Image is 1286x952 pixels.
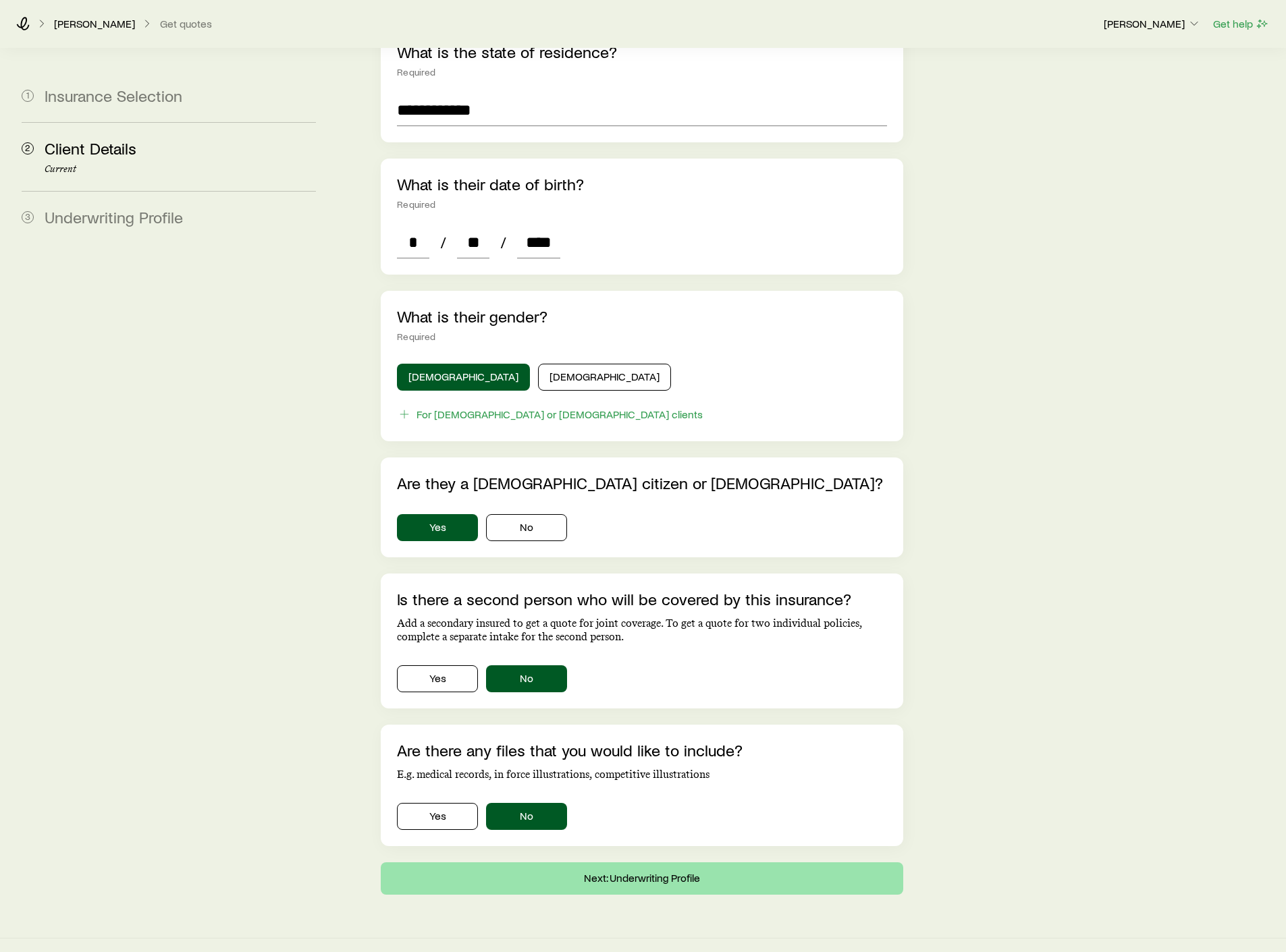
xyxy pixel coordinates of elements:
button: Yes [397,514,478,541]
div: Required [397,331,886,342]
button: [DEMOGRAPHIC_DATA] [397,364,530,391]
button: [DEMOGRAPHIC_DATA] [538,364,671,391]
button: Next: Underwriting Profile [381,862,903,895]
span: / [435,233,452,252]
p: Are there any files that you would like to include? [397,741,886,760]
span: 1 [22,90,34,102]
p: [PERSON_NAME] [1104,17,1201,30]
p: What is their gender? [397,307,886,326]
span: 3 [22,211,34,223]
button: [PERSON_NAME] [1103,16,1202,32]
button: No [486,665,567,692]
p: Are they a [DEMOGRAPHIC_DATA] citizen or [DEMOGRAPHIC_DATA]? [397,474,886,493]
button: Get help [1212,16,1270,32]
div: Required [397,199,886,210]
p: What is the state of residence? [397,43,886,61]
p: What is their date of birth? [397,175,886,194]
button: Yes [397,665,478,692]
button: Yes [397,803,478,830]
button: No [486,514,567,541]
span: 2 [22,142,34,155]
div: Required [397,67,886,78]
p: Current [45,164,316,175]
div: For [DEMOGRAPHIC_DATA] or [DEMOGRAPHIC_DATA] clients [417,408,703,421]
button: Get quotes [159,18,213,30]
span: Underwriting Profile [45,207,183,227]
p: Is there a second person who will be covered by this insurance? [397,590,886,609]
span: / [495,233,512,252]
span: Client Details [45,138,136,158]
p: E.g. medical records, in force illustrations, competitive illustrations [397,768,886,781]
p: [PERSON_NAME] [54,17,135,30]
button: No [486,803,567,830]
button: For [DEMOGRAPHIC_DATA] or [DEMOGRAPHIC_DATA] clients [397,407,703,422]
p: Add a secondary insured to get a quote for joint coverage. To get a quote for two individual poli... [397,617,886,644]
span: Insurance Selection [45,86,182,105]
